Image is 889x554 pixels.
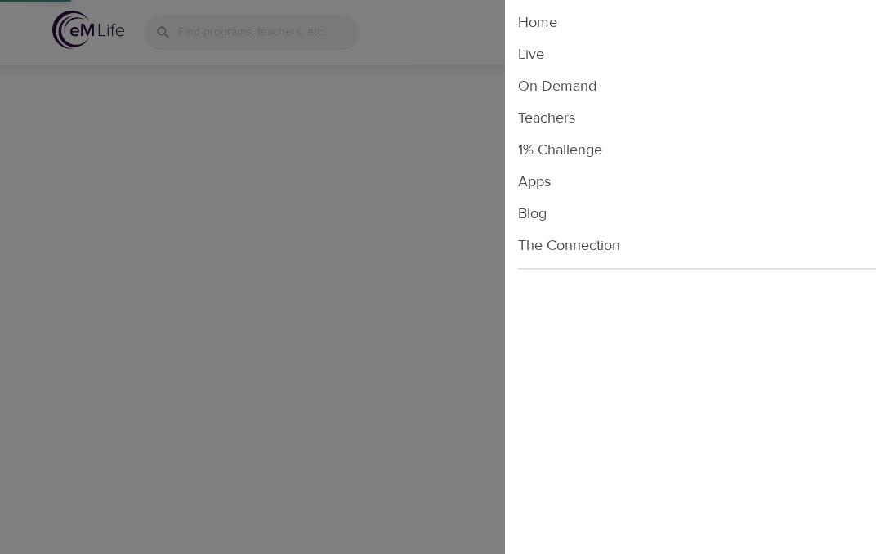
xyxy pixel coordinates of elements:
[505,230,889,261] li: The Connection
[505,166,889,198] li: Apps
[505,70,889,102] li: On-Demand
[505,38,889,70] li: Live
[505,198,889,230] li: Blog
[505,102,889,134] li: Teachers
[505,134,889,166] li: 1% Challenge
[505,7,889,38] li: Home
